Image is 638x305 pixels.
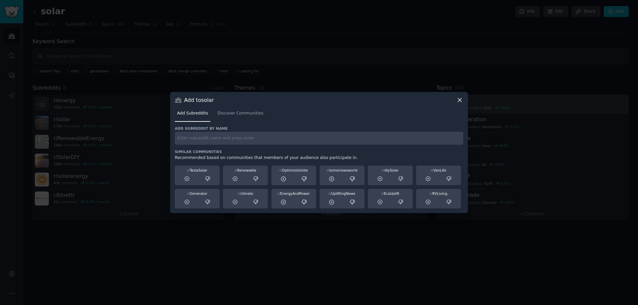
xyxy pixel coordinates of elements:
span: r/ [277,191,280,195]
span: r/ [235,168,237,172]
a: Discover Communities [215,108,266,122]
div: UpliftingNews [322,191,362,196]
span: r/ [327,168,329,172]
h3: Similar Communities [175,149,463,154]
input: Enter subreddit name and press enter [175,132,463,145]
a: Add Subreddits [175,108,210,122]
h3: Add subreddit by name [175,126,463,131]
div: Recommended based on communities that members of your audience also participate in. [175,155,463,161]
span: Add Subreddits [177,111,208,116]
div: EcoUplift [370,191,410,196]
div: TeslaSolar [177,168,217,173]
span: r/ [329,191,331,195]
span: r/ [279,168,282,172]
div: Renewable [225,168,266,173]
span: Discover Communities [217,111,263,116]
span: r/ [187,191,190,195]
span: r/ [431,168,434,172]
div: diySolar [370,168,410,173]
span: r/ [382,168,384,172]
span: r/ [381,191,384,195]
h3: Add to solar [184,97,214,104]
span: r/ [238,191,240,195]
div: RVLiving [418,191,459,196]
div: tomorrowsworld [322,168,362,173]
div: climate [225,191,266,196]
div: Generator [177,191,217,196]
div: OptimistsUnite [274,168,314,173]
div: EnergyAndPower [274,191,314,196]
div: VanLife [418,168,459,173]
span: r/ [187,168,190,172]
span: r/ [430,191,432,195]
